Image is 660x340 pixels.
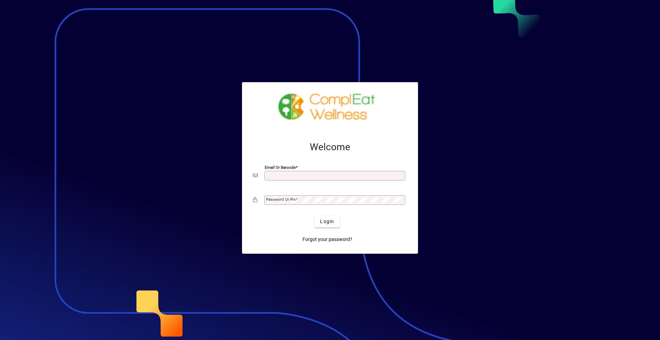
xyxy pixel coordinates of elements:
[300,233,355,245] a: Forgot your password?
[266,197,296,202] mat-label: Password or Pin
[302,236,352,243] span: Forgot your password?
[320,218,334,225] span: Login
[265,165,296,170] mat-label: Email or Barcode
[253,141,407,153] h2: Welcome
[315,215,340,228] button: Login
